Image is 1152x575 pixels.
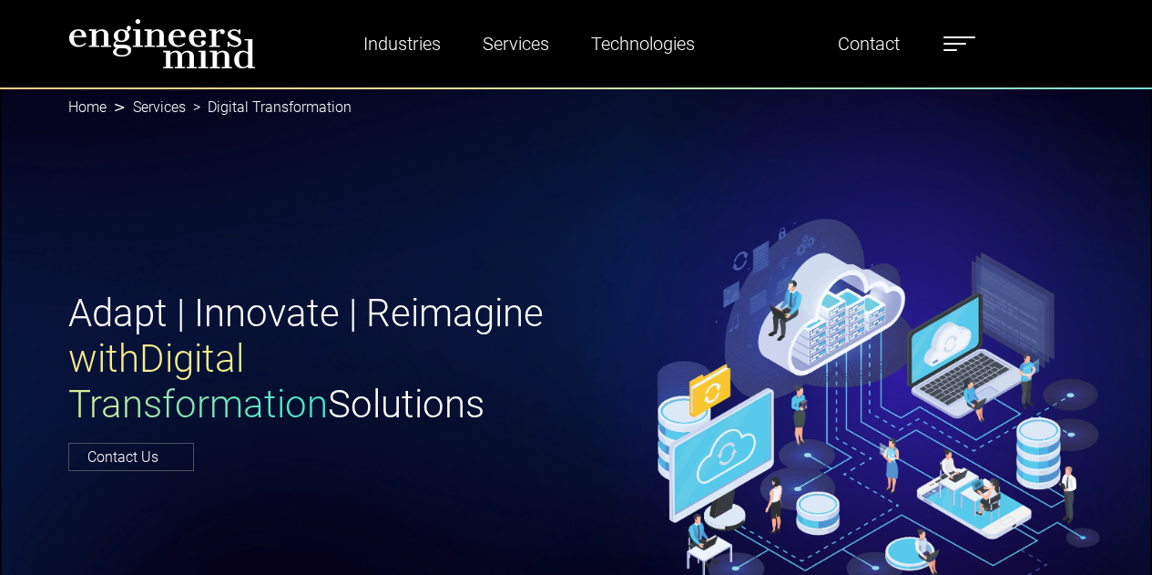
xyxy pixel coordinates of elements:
[356,23,448,65] a: Industries
[68,291,566,428] h1: Adapt | Innovate | Reimagine Solutions
[68,87,1085,128] nav: breadcrumb
[133,98,186,116] a: Services
[584,23,702,65] a: Technologies
[186,97,352,118] li: Digital Transformation
[68,336,328,426] span: with Digital Transformation
[831,23,907,65] a: Contact
[68,443,194,471] a: Contact Us
[475,23,556,65] a: Services
[68,18,256,69] img: logo
[68,98,107,116] a: Home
